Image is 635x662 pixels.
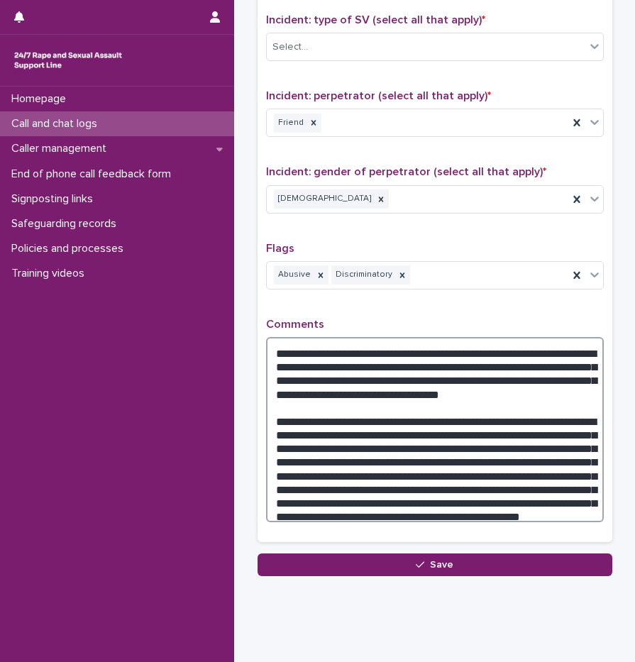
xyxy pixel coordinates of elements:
[6,242,135,255] p: Policies and processes
[11,46,125,75] img: rhQMoQhaT3yELyF149Cw
[6,92,77,106] p: Homepage
[266,319,324,330] span: Comments
[258,553,612,576] button: Save
[331,265,394,285] div: Discriminatory
[6,192,104,206] p: Signposting links
[266,166,546,177] span: Incident: gender of perpetrator (select all that apply)
[266,243,294,254] span: Flags
[6,267,96,280] p: Training videos
[6,117,109,131] p: Call and chat logs
[266,90,491,101] span: Incident: perpetrator (select all that apply)
[6,167,182,181] p: End of phone call feedback form
[266,14,485,26] span: Incident: type of SV (select all that apply)
[274,189,373,209] div: [DEMOGRAPHIC_DATA]
[274,265,313,285] div: Abusive
[6,142,118,155] p: Caller management
[272,40,308,55] div: Select...
[274,114,306,133] div: Friend
[430,560,453,570] span: Save
[6,217,128,231] p: Safeguarding records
